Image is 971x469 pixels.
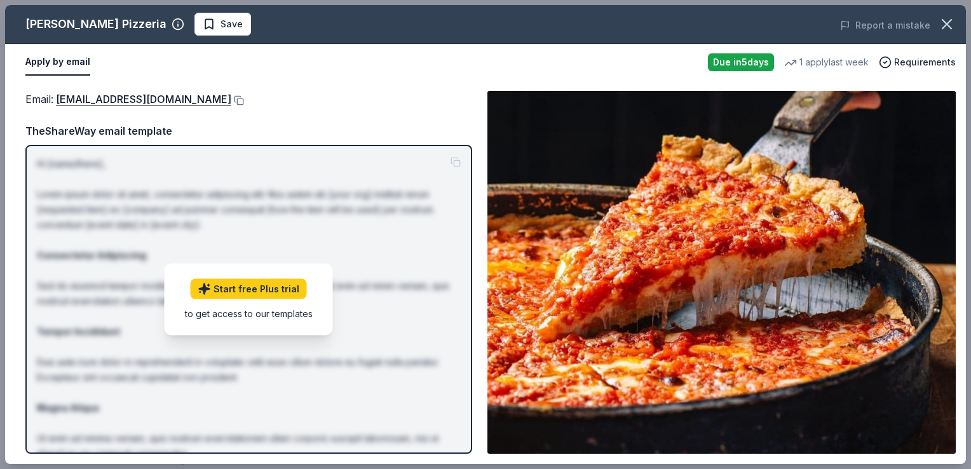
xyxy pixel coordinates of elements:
[56,91,231,107] a: [EMAIL_ADDRESS][DOMAIN_NAME]
[194,13,251,36] button: Save
[221,17,243,32] span: Save
[37,250,146,261] strong: Consectetur Adipiscing
[25,93,231,105] span: Email :
[185,306,313,320] div: to get access to our templates
[840,18,930,33] button: Report a mistake
[25,123,472,139] div: TheShareWay email template
[37,402,99,413] strong: Magna Aliqua
[25,14,166,34] div: [PERSON_NAME] Pizzeria
[25,49,90,76] button: Apply by email
[708,53,774,71] div: Due in 5 days
[879,55,956,70] button: Requirements
[894,55,956,70] span: Requirements
[37,326,120,337] strong: Tempor Incididunt
[487,91,956,454] img: Image for Lou Malnati's Pizzeria
[191,278,307,299] a: Start free Plus trial
[784,55,869,70] div: 1 apply last week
